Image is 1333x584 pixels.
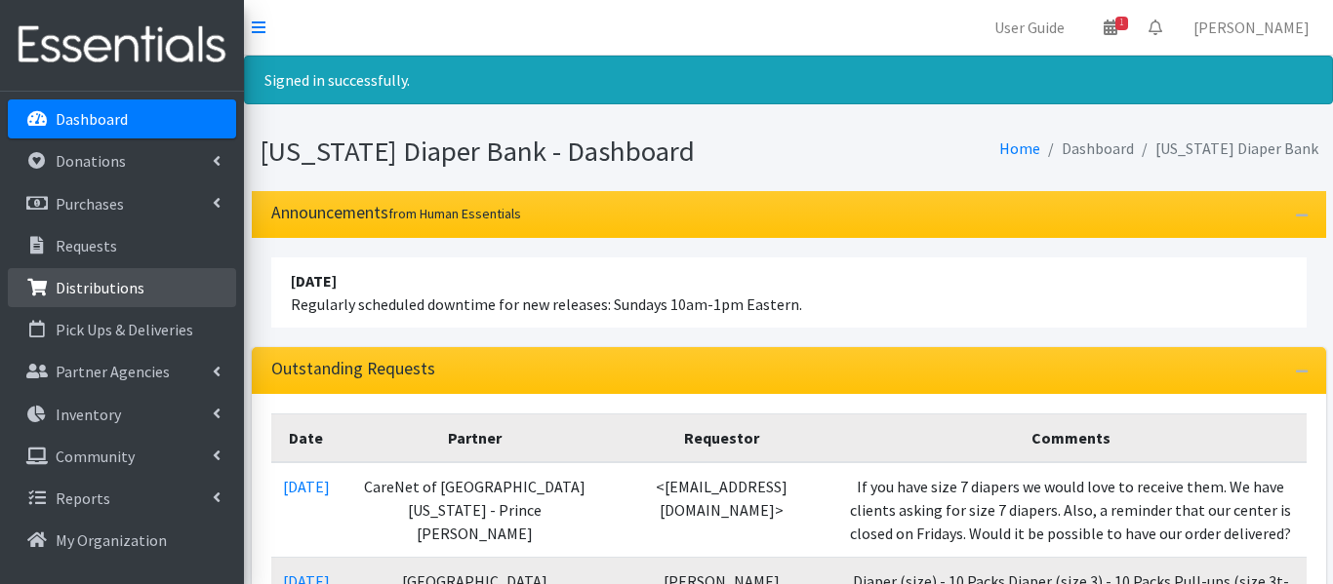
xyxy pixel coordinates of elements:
[979,8,1080,47] a: User Guide
[56,109,128,129] p: Dashboard
[1040,135,1134,163] li: Dashboard
[8,437,236,476] a: Community
[342,413,608,462] th: Partner
[8,479,236,518] a: Reports
[8,141,236,180] a: Donations
[608,462,835,558] td: <[EMAIL_ADDRESS][DOMAIN_NAME]>
[1088,8,1133,47] a: 1
[8,268,236,307] a: Distributions
[56,278,144,297] p: Distributions
[56,488,110,508] p: Reports
[260,135,782,169] h1: [US_STATE] Diaper Bank - Dashboard
[56,530,167,550] p: My Organization
[271,203,521,223] h3: Announcements
[8,310,236,349] a: Pick Ups & Deliveries
[244,56,1333,104] div: Signed in successfully.
[8,352,236,391] a: Partner Agencies
[271,359,435,379] h3: Outstanding Requests
[56,194,124,214] p: Purchases
[291,271,337,291] strong: [DATE]
[56,320,193,339] p: Pick Ups & Deliveries
[56,447,135,466] p: Community
[342,462,608,558] td: CareNet of [GEOGRAPHIC_DATA][US_STATE] - Prince [PERSON_NAME]
[999,138,1040,158] a: Home
[56,405,121,424] p: Inventory
[271,257,1307,328] li: Regularly scheduled downtime for new releases: Sundays 10am-1pm Eastern.
[835,462,1306,558] td: If you have size 7 diapers we would love to receive them. We have clients asking for size 7 diape...
[8,99,236,138] a: Dashboard
[1115,17,1128,30] span: 1
[1178,8,1325,47] a: [PERSON_NAME]
[8,184,236,223] a: Purchases
[1134,135,1318,163] li: [US_STATE] Diaper Bank
[56,151,126,171] p: Donations
[283,477,330,496] a: [DATE]
[608,413,835,462] th: Requestor
[8,226,236,265] a: Requests
[835,413,1306,462] th: Comments
[8,521,236,560] a: My Organization
[8,13,236,78] img: HumanEssentials
[271,413,342,462] th: Date
[388,205,521,222] small: from Human Essentials
[8,395,236,434] a: Inventory
[56,362,170,381] p: Partner Agencies
[56,236,117,255] p: Requests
